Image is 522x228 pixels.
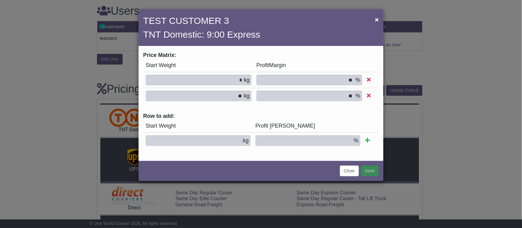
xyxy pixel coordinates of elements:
[254,59,365,72] td: ProfitMargin
[143,119,253,133] td: Start Weight
[372,13,382,26] button: Close
[143,59,254,72] td: Start Weight
[143,29,260,39] span: TNT Domestic: 9:00 Express
[143,113,175,119] b: Row to add:
[340,166,359,176] button: Close
[143,52,176,58] b: Price Matrix:
[253,119,363,133] td: Profit [PERSON_NAME]
[361,166,379,176] button: Save
[375,16,379,23] span: ×
[143,16,229,26] span: TEST CUSTOMER 3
